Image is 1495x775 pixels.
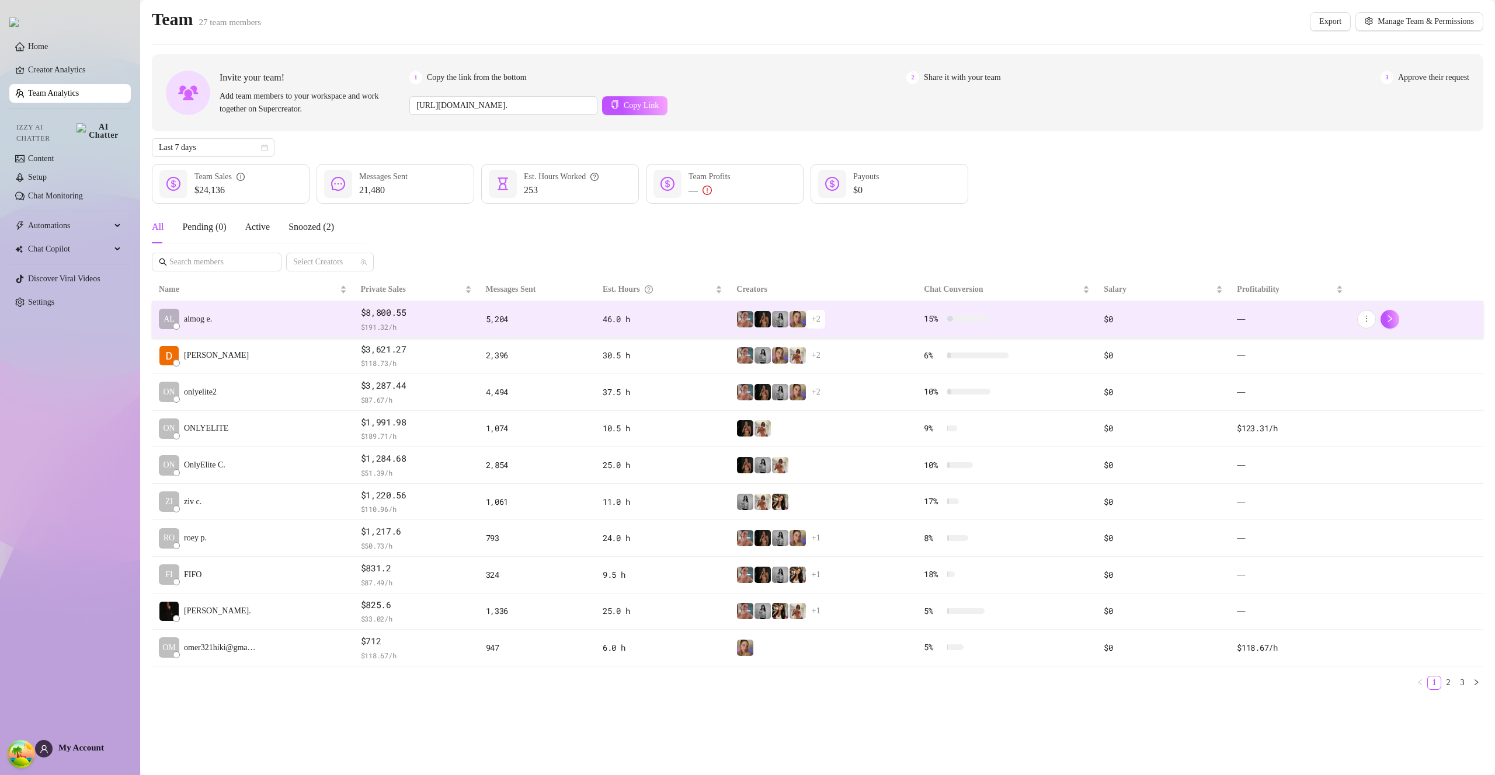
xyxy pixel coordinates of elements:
div: Est. Hours Worked [524,170,599,183]
span: Payouts [853,172,879,181]
div: 4,494 [486,386,589,399]
span: info-circle [237,170,245,183]
span: ONLYELITE [184,422,228,435]
span: Copy Link [624,101,659,110]
img: Cherry [790,384,806,400]
span: dollar-circle [660,177,675,191]
span: $1,284.68 [361,452,472,466]
span: onlyelite2 [184,386,217,399]
div: $118.67 /h [1237,641,1343,654]
span: 17 % [924,495,943,508]
li: 3 [1455,676,1469,690]
div: 9.5 h [603,568,722,581]
div: 10.5 h [603,422,722,435]
span: [PERSON_NAME] [184,349,249,362]
span: 5 % [924,641,943,654]
span: 27 team members [199,18,262,27]
span: almog e. [184,313,212,326]
a: Content [28,154,54,163]
span: 10 % [924,459,943,472]
span: $ 110.96 /h [361,503,472,515]
span: + 1 [812,568,820,581]
img: Yarden [737,530,753,546]
span: Last 7 days [159,139,267,156]
img: A [737,494,753,510]
a: Setup [28,173,47,181]
span: message [331,177,345,191]
h2: Team [152,8,261,30]
span: + 2 [812,349,820,362]
span: $825.6 [361,598,472,612]
span: Messages Sent [359,172,408,181]
span: Copy the link from the bottom [427,71,527,84]
th: Name [152,278,354,301]
img: Yarden [737,384,753,400]
a: Team Analytics [28,89,79,97]
img: Cherry [772,347,788,364]
span: Team Profits [689,172,731,181]
span: $831.2 [361,561,472,575]
img: Green [772,457,788,473]
span: right [1473,679,1480,686]
span: ZI [165,495,173,508]
a: Discover Viral Videos [28,274,100,283]
th: Creators [729,278,917,301]
div: $0 [1104,386,1223,399]
span: search [159,258,167,266]
span: Messages Sent [486,285,536,294]
span: exclamation-circle [703,186,712,195]
div: 11.0 h [603,495,722,508]
img: the_bohema [755,384,771,400]
img: AdelDahan [790,567,806,583]
div: 324 [486,568,589,581]
span: Private Sales [361,285,406,294]
span: + 2 [812,386,820,399]
div: $0 [1104,568,1223,581]
div: Team Sales [194,170,245,183]
img: Green [790,347,806,364]
span: setting [1365,17,1373,25]
span: AL [164,313,175,326]
div: $0 [1104,605,1223,617]
img: the_bohema [755,311,771,327]
span: $3,621.27 [361,343,472,357]
button: Copy Link [602,96,667,115]
span: Share it with your team [924,71,1000,84]
span: roey p. [184,532,207,544]
div: 24.0 h [603,532,722,544]
span: Profitability [1237,285,1280,294]
span: Salary [1104,285,1127,294]
div: 5,204 [486,313,589,326]
span: RO [164,532,175,544]
span: [PERSON_NAME]. [184,605,251,617]
div: 6.0 h [603,641,722,654]
span: + 1 [812,605,820,617]
div: Est. Hours [603,283,713,296]
div: 1,336 [486,605,589,617]
div: $0 [1104,459,1223,472]
li: Previous Page [1413,676,1427,690]
span: + 2 [812,313,820,326]
td: — [1230,594,1350,630]
span: 5 % [924,605,943,617]
span: $3,287.44 [361,379,472,393]
img: AdelDahan [772,494,788,510]
div: 25.0 h [603,459,722,472]
span: $1,217.6 [361,525,472,539]
img: Cherry [790,311,806,327]
img: Green [790,603,806,619]
span: thunderbolt [15,221,25,231]
a: 1 [1428,676,1441,689]
span: Izzy AI Chatter [16,122,72,144]
div: $0 [1104,495,1223,508]
span: dollar-circle [825,177,839,191]
span: copy [611,100,619,109]
img: Dana Roz [159,346,179,365]
span: Add team members to your workspace and work together on Supercreator. [220,90,405,116]
img: Yarden [737,347,753,364]
span: ziv c. [184,495,201,508]
td: — [1230,374,1350,411]
img: Chap צ׳אפ [159,602,179,621]
span: $ 118.73 /h [361,357,472,369]
span: + 1 [812,532,820,544]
